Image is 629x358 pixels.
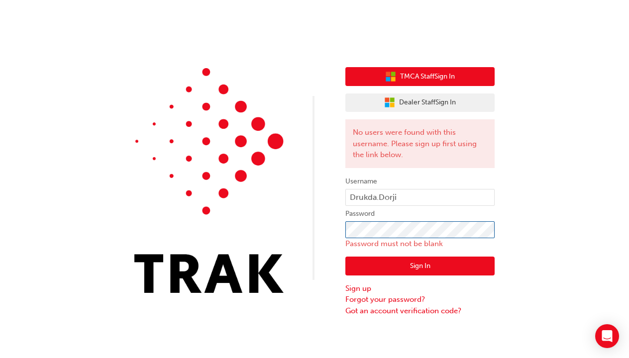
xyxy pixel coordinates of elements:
[345,119,495,168] div: No users were found with this username. Please sign up first using the link below.
[345,176,495,187] label: Username
[345,305,495,317] a: Got an account verification code?
[345,208,495,220] label: Password
[345,67,495,86] button: TMCA StaffSign In
[345,189,495,206] input: Username
[134,68,284,293] img: Trak
[595,324,619,348] div: Open Intercom Messenger
[400,71,455,83] span: TMCA Staff Sign In
[345,93,495,112] button: Dealer StaffSign In
[345,283,495,294] a: Sign up
[345,294,495,305] a: Forgot your password?
[399,97,456,108] span: Dealer Staff Sign In
[345,257,495,275] button: Sign In
[345,238,495,250] p: Password must not be blank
